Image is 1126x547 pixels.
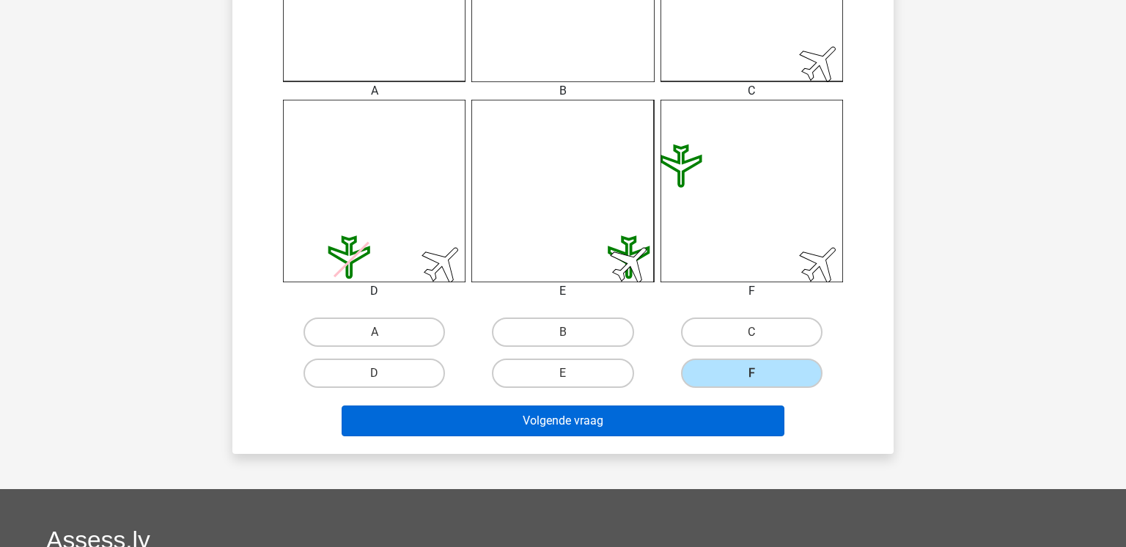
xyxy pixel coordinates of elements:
div: F [650,282,854,300]
label: F [681,359,823,388]
button: Volgende vraag [342,405,785,436]
div: B [460,82,665,100]
label: C [681,317,823,347]
label: B [492,317,633,347]
div: E [460,282,665,300]
div: A [272,82,476,100]
label: D [303,359,445,388]
label: E [492,359,633,388]
label: A [303,317,445,347]
div: D [272,282,476,300]
div: C [650,82,854,100]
